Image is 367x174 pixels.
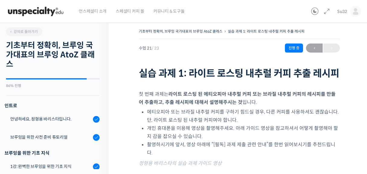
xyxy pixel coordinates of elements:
[306,44,323,52] span: ←
[285,43,303,53] div: 진행 중
[5,149,100,157] div: 브루잉을 위한 기초 지식
[10,116,91,122] div: 안녕하세요, 정형용 바리스타입니다.
[10,134,91,140] div: 브루잉을 위한 사전 준비 튜토리얼
[147,140,340,157] li: 촬영하시기에 앞서, 영상 아래에 “[필독] 과제 제출 관련 안내”를 한번 읽어보시기를 추천드립니다.
[152,46,159,51] span: / 23
[10,163,91,170] div: 1강: 완벽한 브루잉을 위한 기초 지식
[147,108,340,124] li: 에티오피아 또는 브라질 내추럴 커피를 구하기 힘드실 경우, 다른 커피를 사용하셔도 괜찮습니다. 단, 라이트 로스팅 된 내추럴 커피여야 합니다.
[139,91,336,105] strong: 라이트 로스팅 된 에티오피아 내추럴 커피 또는 브라질 내추럴 커피의 레시피를 만들어 추출하고, 추출 레시피에 대해서 설명해주시는 것
[9,29,38,34] span: 강의로 돌아가기
[6,27,42,36] a: 강의로 돌아가기
[139,46,159,50] span: 수업 21
[228,29,305,34] a: 실습 과제 1: 라이트 로스팅 내추럴 커피 추출 레시피
[306,43,323,53] a: ←이전
[6,84,100,88] div: 86% 진행
[139,160,222,166] span: 정형용 바리스타의 실습 과제 가이드 영상
[147,124,340,140] li: 개인 휴대폰을 이용해 영상을 촬영해주세요. 아래 가이드 영상을 참고하셔서 어떻게 촬영해야 할지 감을 잡으실 수 있습니다.
[139,68,340,79] h1: 실습 과제 1: 라이트 로스팅 내추럴 커피 추출 레시피
[5,101,100,110] h3: 인트로
[6,41,100,69] h2: 기초부터 정확히, 브루잉 국가대표의 브루잉 AtoZ 클래스
[139,29,222,34] a: 기초부터 정확히, 브루잉 국가대표의 브루잉 AtoZ 클래스
[139,90,340,106] p: 첫 번째 과제는 입니다.
[337,9,347,14] span: Su32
